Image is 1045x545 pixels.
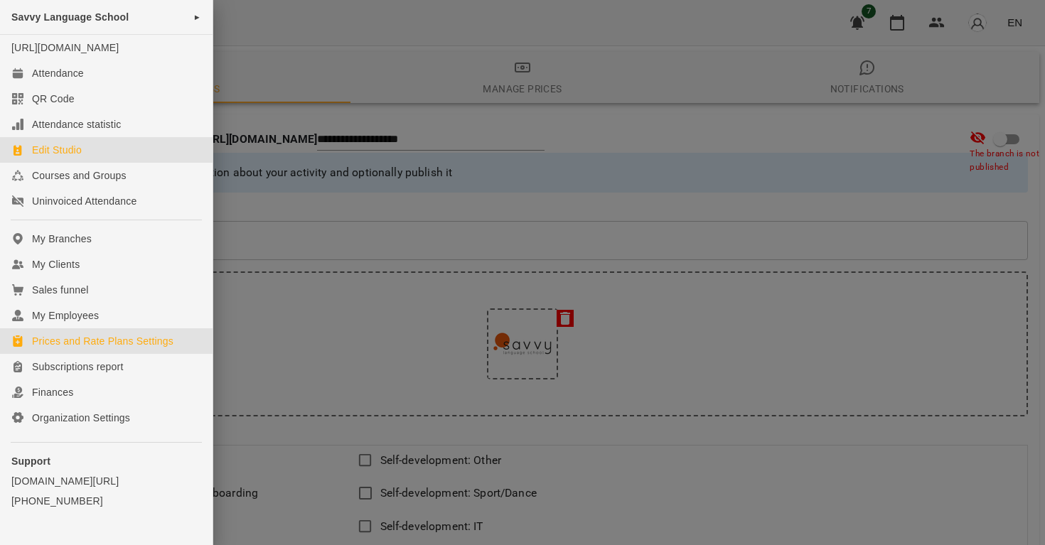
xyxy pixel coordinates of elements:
span: ► [193,11,201,23]
div: QR Code [32,92,75,106]
div: Attendance statistic [32,117,121,131]
p: Support [11,454,201,468]
div: My Clients [32,257,80,271]
a: [URL][DOMAIN_NAME] [11,42,119,53]
div: Sales funnel [32,283,88,297]
div: My Employees [32,308,99,323]
div: Uninvoiced Attendance [32,194,136,208]
a: [DOMAIN_NAME][URL] [11,474,201,488]
div: Subscriptions report [32,360,124,374]
div: Courses and Groups [32,168,127,183]
div: Organization Settings [32,411,130,425]
div: Prices and Rate Plans Settings [32,334,173,348]
span: Savvy Language School [11,11,129,23]
a: [PHONE_NUMBER] [11,494,201,508]
div: Attendance [32,66,84,80]
div: Finances [32,385,73,399]
div: Edit Studio [32,143,82,157]
div: My Branches [32,232,92,246]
